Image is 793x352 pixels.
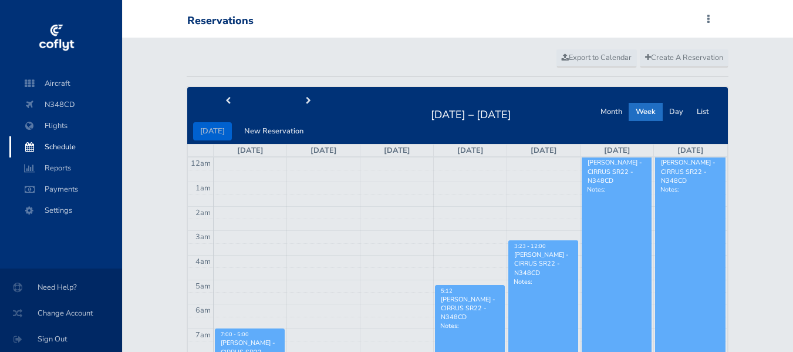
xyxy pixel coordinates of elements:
[195,207,211,218] span: 2am
[690,103,716,121] button: List
[21,136,110,157] span: Schedule
[21,200,110,221] span: Settings
[195,281,211,291] span: 5am
[191,158,211,169] span: 12am
[441,287,453,294] span: 5:12
[21,73,110,94] span: Aircraft
[195,232,211,242] span: 3am
[457,145,484,156] a: [DATE]
[21,115,110,136] span: Flights
[604,145,630,156] a: [DATE]
[195,305,211,316] span: 6am
[514,250,573,277] div: [PERSON_NAME] - CIRRUS SR22 - N348CD
[195,183,211,193] span: 1am
[660,185,720,194] p: Notes:
[662,103,690,121] button: Day
[514,277,573,286] p: Notes:
[311,145,337,156] a: [DATE]
[237,122,311,140] button: New Reservation
[195,256,211,267] span: 4am
[195,330,211,340] span: 7am
[645,52,723,63] span: Create A Reservation
[440,295,500,322] div: [PERSON_NAME] - CIRRUS SR22 - N348CD
[14,277,108,298] span: Need Help?
[221,331,249,338] span: 7:00 - 5:00
[21,94,110,115] span: N348CD
[660,158,720,185] div: [PERSON_NAME] - CIRRUS SR22 - N348CD
[14,328,108,350] span: Sign Out
[424,105,518,122] h2: [DATE] – [DATE]
[193,122,232,140] button: [DATE]
[21,179,110,200] span: Payments
[14,303,108,324] span: Change Account
[629,103,663,121] button: Week
[640,49,728,67] a: Create A Reservation
[21,157,110,179] span: Reports
[593,103,629,121] button: Month
[677,145,704,156] a: [DATE]
[187,92,268,110] button: prev
[187,15,254,28] div: Reservations
[556,49,637,67] a: Export to Calendar
[531,145,557,156] a: [DATE]
[562,52,632,63] span: Export to Calendar
[587,185,646,194] p: Notes:
[384,145,410,156] a: [DATE]
[37,21,76,56] img: coflyt logo
[237,145,264,156] a: [DATE]
[514,243,546,250] span: 3:23 - 12:00
[440,321,500,330] p: Notes:
[268,92,349,110] button: next
[587,158,646,185] div: [PERSON_NAME] - CIRRUS SR22 - N348CD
